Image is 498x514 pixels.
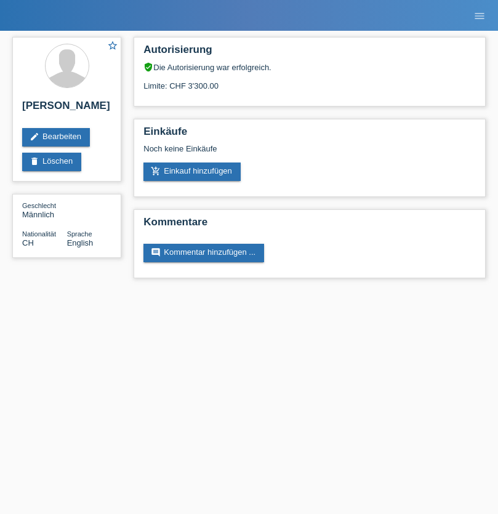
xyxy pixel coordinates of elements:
[22,153,81,171] a: deleteLöschen
[143,62,476,72] div: Die Autorisierung war erfolgreich.
[143,163,241,181] a: add_shopping_cartEinkauf hinzufügen
[30,156,39,166] i: delete
[143,144,476,163] div: Noch keine Einkäufe
[22,100,111,118] h2: [PERSON_NAME]
[22,202,56,209] span: Geschlecht
[67,238,94,247] span: English
[67,230,92,238] span: Sprache
[22,201,67,219] div: Männlich
[473,10,486,22] i: menu
[143,62,153,72] i: verified_user
[22,230,56,238] span: Nationalität
[143,216,476,235] h2: Kommentare
[22,128,90,147] a: editBearbeiten
[30,132,39,142] i: edit
[107,40,118,53] a: star_border
[151,166,161,176] i: add_shopping_cart
[143,244,264,262] a: commentKommentar hinzufügen ...
[151,247,161,257] i: comment
[467,12,492,19] a: menu
[107,40,118,51] i: star_border
[143,44,476,62] h2: Autorisierung
[143,126,476,144] h2: Einkäufe
[22,238,34,247] span: Schweiz
[143,72,476,90] div: Limite: CHF 3'300.00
